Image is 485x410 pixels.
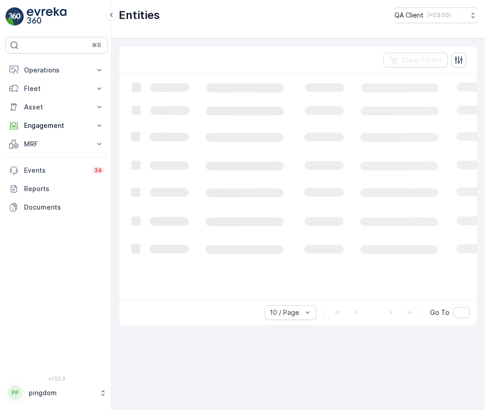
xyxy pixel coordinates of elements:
p: ( +03:00 ) [427,12,451,19]
p: Clear Filters [402,55,442,65]
a: Reports [6,180,108,198]
p: ⌘B [92,42,101,49]
p: Asset [24,102,89,112]
p: 34 [94,167,102,174]
span: v 1.52.3 [6,376,108,381]
button: Clear Filters [383,53,448,67]
p: Documents [24,203,104,212]
p: QA Client [394,11,424,20]
p: Events [24,166,87,175]
span: Go To [430,308,449,317]
button: Engagement [6,116,108,135]
div: PP [8,386,23,400]
p: Engagement [24,121,89,130]
img: logo_light-DOdMpM7g.png [27,7,67,26]
button: QA Client(+03:00) [394,7,478,23]
a: Events34 [6,161,108,180]
img: logo [6,7,24,26]
button: PPpingdom [6,383,108,403]
button: Operations [6,61,108,79]
button: Asset [6,98,108,116]
p: pingdom [29,388,95,398]
p: Reports [24,184,104,193]
p: Entities [119,8,160,23]
button: MRF [6,135,108,153]
button: Fleet [6,79,108,98]
p: Fleet [24,84,89,93]
p: Operations [24,66,89,75]
p: MRF [24,139,89,149]
a: Documents [6,198,108,217]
